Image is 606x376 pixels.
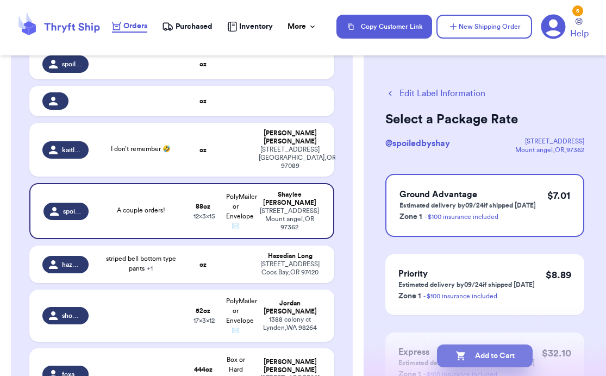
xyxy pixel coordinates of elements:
[259,358,321,374] div: [PERSON_NAME] [PERSON_NAME]
[199,261,207,268] strong: oz
[196,203,210,210] strong: 88 oz
[259,191,320,207] div: Shaylee [PERSON_NAME]
[399,213,422,221] span: Zone 1
[541,14,566,39] a: 5
[570,18,589,40] a: Help
[437,344,533,367] button: Add to Cart
[398,270,428,278] span: Priority
[162,21,213,32] a: Purchased
[111,146,171,152] span: I don’t remember 🤣
[62,260,82,269] span: hazedian
[515,137,584,146] div: [STREET_ADDRESS]
[106,255,176,272] span: striped bell bottom type pants
[193,213,215,220] span: 12 x 3 x 15
[226,298,257,334] span: PolyMailer or Envelope ✉️
[399,201,536,210] p: Estimated delivery by 09/24 if shipped [DATE]
[62,60,82,68] span: spoiledbyshay
[399,190,477,199] span: Ground Advantage
[398,292,421,300] span: Zone 1
[226,193,257,229] span: PolyMailer or Envelope ✉️
[385,87,485,100] button: Edit Label Information
[176,21,213,32] span: Purchased
[123,21,147,32] span: Orders
[194,366,213,373] strong: 444 oz
[147,265,153,272] span: + 1
[385,139,450,148] span: @ spoiledbyshay
[385,111,584,128] h2: Select a Package Rate
[227,21,273,32] a: Inventory
[424,214,498,220] a: - $100 insurance included
[117,207,165,214] span: A couple orders!
[193,317,215,324] span: 17 x 3 x 12
[62,311,82,320] span: shopathomemamas
[259,252,321,260] div: Hazedian Long
[423,293,497,299] a: - $100 insurance included
[199,61,207,67] strong: oz
[336,15,432,39] button: Copy Customer Link
[546,267,571,283] p: $ 8.89
[63,207,82,216] span: spoiledbyshay
[259,207,320,231] div: [STREET_ADDRESS] Mount angel , OR 97362
[515,146,584,154] div: Mount angel , OR , 97362
[239,21,273,32] span: Inventory
[112,21,147,33] a: Orders
[570,27,589,40] span: Help
[199,147,207,153] strong: oz
[62,146,82,154] span: kaitlynn_fleming
[259,260,321,277] div: [STREET_ADDRESS] Coos Bay , OR 97420
[259,316,321,332] div: 1388 colony ct Lynden , WA 98264
[259,146,321,170] div: [STREET_ADDRESS] [GEOGRAPHIC_DATA] , OR 97089
[199,98,207,104] strong: oz
[572,5,583,16] div: 5
[259,129,321,146] div: [PERSON_NAME] [PERSON_NAME]
[196,308,210,314] strong: 52 oz
[288,21,317,32] div: More
[398,280,535,289] p: Estimated delivery by 09/24 if shipped [DATE]
[547,188,570,203] p: $ 7.01
[436,15,532,39] button: New Shipping Order
[259,299,321,316] div: Jordan [PERSON_NAME]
